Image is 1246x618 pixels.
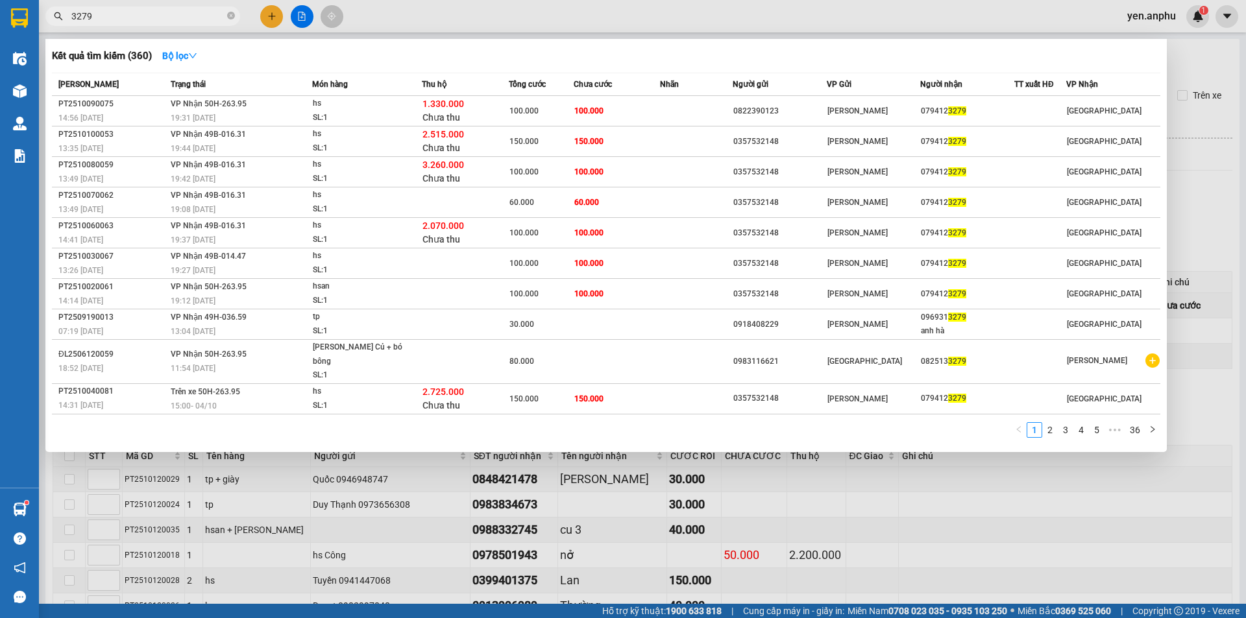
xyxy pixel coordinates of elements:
div: anh hà [921,324,1014,338]
button: right [1145,422,1160,438]
span: [GEOGRAPHIC_DATA] [1067,137,1142,146]
div: PT2509190013 [58,311,167,324]
span: [GEOGRAPHIC_DATA] [1067,289,1142,298]
span: [PERSON_NAME] [827,167,888,176]
span: 150.000 [574,394,604,403]
span: 19:37 [DATE] [171,235,215,244]
div: 079412 [921,104,1014,118]
div: SL: 1 [313,141,410,156]
span: 150.000 [574,137,604,146]
span: VP Nhận 49B-016.31 [171,160,246,169]
div: SL: 1 [313,294,410,308]
span: 19:31 [DATE] [171,113,215,123]
span: [PERSON_NAME] [827,289,888,298]
div: 0357532148 [733,135,826,149]
div: ĐL2506120059 [58,348,167,361]
li: 36 [1125,422,1145,438]
span: close-circle [227,10,235,23]
span: [GEOGRAPHIC_DATA] [1067,198,1142,207]
span: [PERSON_NAME] [1067,356,1127,365]
span: [PERSON_NAME] [827,259,888,268]
span: VP Nhận 50H-263.95 [171,350,247,359]
span: [PERSON_NAME] [827,320,888,329]
span: 14:56 [DATE] [58,113,103,123]
div: 079412 [921,135,1014,149]
div: 096931 [921,311,1014,324]
div: 0983116621 [733,355,826,368]
span: [PERSON_NAME] [58,80,119,89]
span: Chưa thu [422,400,460,410]
div: hs [313,219,410,233]
span: 3279 [948,228,966,237]
div: 079412 [921,165,1014,179]
span: 19:44 [DATE] [171,144,215,153]
span: 3279 [948,137,966,146]
div: PT2510020061 [58,280,167,294]
div: 082513 [921,355,1014,368]
span: [GEOGRAPHIC_DATA] [1067,394,1142,403]
span: 14:31 [DATE] [58,401,103,410]
span: 19:12 [DATE] [171,296,215,305]
span: 3.260.000 [422,160,464,170]
span: VP Nhận 50H-263.95 [171,99,247,108]
span: 19:42 [DATE] [171,174,215,184]
span: 19:27 [DATE] [171,266,215,275]
div: 079412 [921,257,1014,270]
div: 0357532148 [733,257,826,270]
div: SL: 1 [313,202,410,217]
div: PT2510030067 [58,250,167,263]
div: 0357532148 [733,196,826,209]
a: 36 [1126,423,1144,437]
span: Chưa thu [422,112,460,123]
div: 079412 [921,392,1014,405]
div: SL: 1 [313,263,410,278]
div: 079412 [921,196,1014,209]
span: left [1015,425,1023,433]
span: Nhãn [660,80,679,89]
span: 3279 [948,289,966,298]
span: 100.000 [509,259,539,268]
img: warehouse-icon [13,84,27,98]
div: SL: 1 [313,368,410,383]
span: question-circle [14,532,26,545]
li: 1 [1027,422,1042,438]
span: [PERSON_NAME] [827,106,888,115]
span: 3279 [948,198,966,207]
div: 079412 [921,226,1014,240]
span: Tổng cước [509,80,546,89]
span: search [54,12,63,21]
div: 0918408229 [733,318,826,331]
strong: Bộ lọc [162,51,197,61]
span: 18:52 [DATE] [58,364,103,373]
span: Món hàng [312,80,348,89]
div: tp [313,310,410,324]
div: [PERSON_NAME] Củ + bó bông [313,340,410,368]
div: PT2510060063 [58,219,167,233]
a: 4 [1074,423,1088,437]
span: 13:49 [DATE] [58,205,103,214]
span: VP Nhận 49B-016.31 [171,221,246,230]
span: 3279 [948,357,966,366]
span: Trên xe 50H-263.95 [171,387,240,396]
span: Thu hộ [422,80,446,89]
div: 0357532148 [733,392,826,405]
div: hs [313,158,410,172]
span: VP Nhận [1066,80,1098,89]
div: SL: 1 [313,233,410,247]
a: 3 [1058,423,1073,437]
div: 0357532148 [733,226,826,240]
span: [GEOGRAPHIC_DATA] [1067,106,1142,115]
div: SL: 1 [313,172,410,186]
span: 2.515.000 [422,129,464,139]
li: 3 [1058,422,1073,438]
span: 150.000 [509,394,539,403]
span: message [14,591,26,603]
a: 1 [1027,423,1042,437]
li: 5 [1089,422,1105,438]
div: PT2510090075 [58,97,167,111]
span: Chưa thu [422,173,460,184]
span: Chưa cước [574,80,612,89]
sup: 1 [25,501,29,505]
span: [GEOGRAPHIC_DATA] [827,357,902,366]
span: [PERSON_NAME] [827,198,888,207]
